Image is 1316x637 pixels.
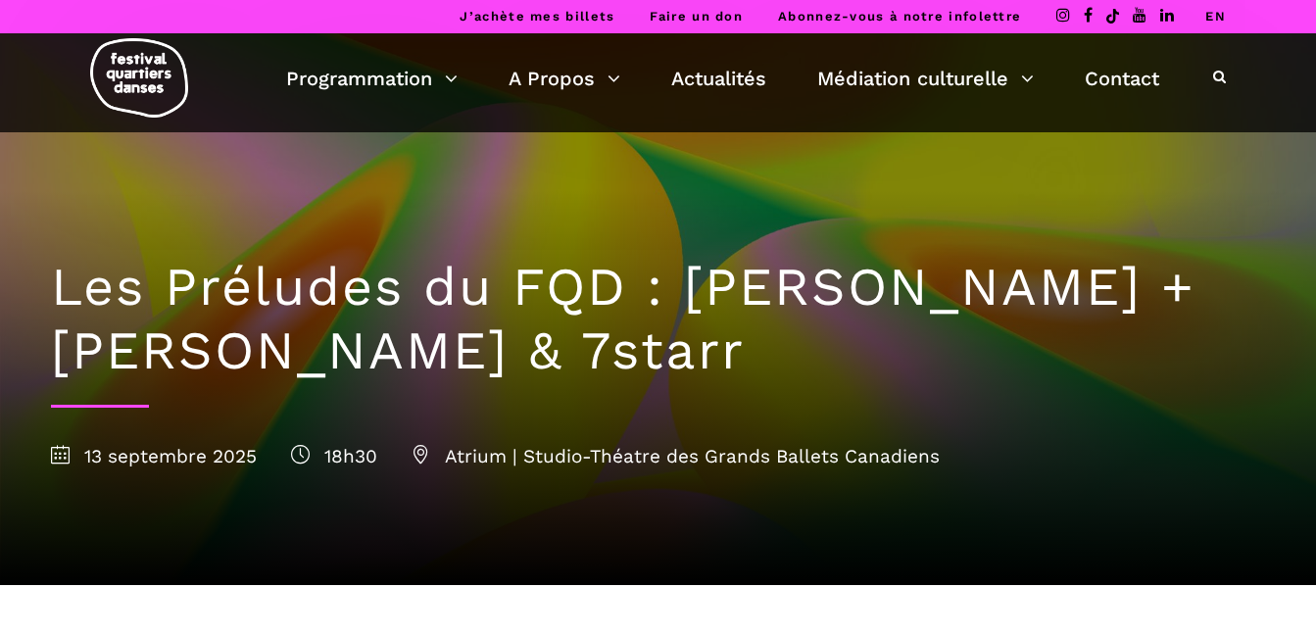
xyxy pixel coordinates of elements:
a: Contact [1085,62,1159,95]
a: Actualités [671,62,766,95]
span: 13 septembre 2025 [51,445,257,467]
a: Faire un don [650,9,743,24]
span: 18h30 [291,445,377,467]
a: EN [1205,9,1226,24]
a: J’achète mes billets [460,9,614,24]
a: Abonnez-vous à notre infolettre [778,9,1021,24]
a: Programmation [286,62,458,95]
span: Atrium | Studio-Théatre des Grands Ballets Canadiens [412,445,940,467]
img: logo-fqd-med [90,38,188,118]
a: A Propos [509,62,620,95]
a: Médiation culturelle [817,62,1034,95]
h1: Les Préludes du FQD : [PERSON_NAME] + [PERSON_NAME] & 7starr [51,256,1266,383]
